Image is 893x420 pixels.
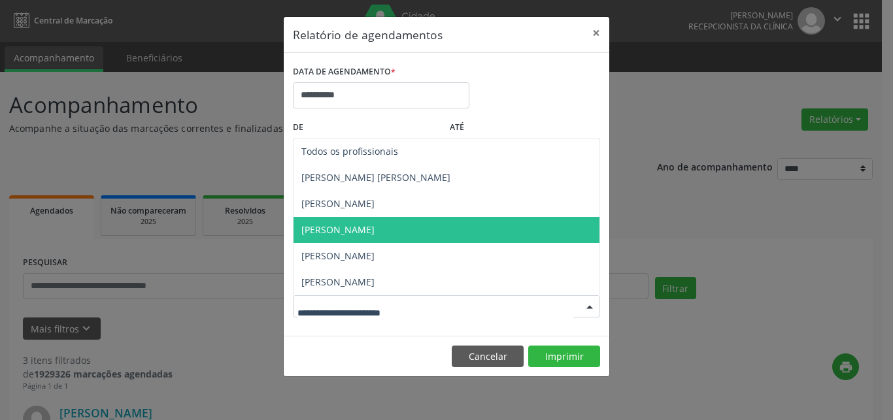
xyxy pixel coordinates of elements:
button: Close [583,17,609,49]
label: ATÉ [450,118,600,138]
span: [PERSON_NAME] [301,197,375,210]
span: [PERSON_NAME] [PERSON_NAME] [301,171,450,184]
label: DATA DE AGENDAMENTO [293,62,396,82]
label: De [293,118,443,138]
span: [PERSON_NAME] [301,276,375,288]
button: Imprimir [528,346,600,368]
button: Cancelar [452,346,524,368]
h5: Relatório de agendamentos [293,26,443,43]
span: [PERSON_NAME] [301,223,375,236]
span: Todos os profissionais [301,145,398,157]
span: [PERSON_NAME] [301,250,375,262]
